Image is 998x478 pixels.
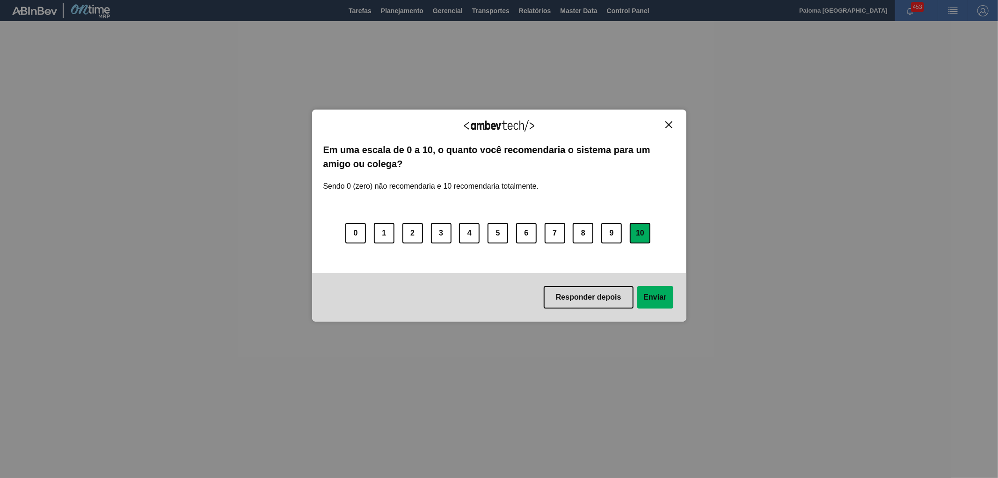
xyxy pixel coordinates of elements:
[573,223,593,243] button: 8
[630,223,650,243] button: 10
[663,121,675,129] button: Close
[544,286,634,309] button: Responder depois
[464,120,534,132] img: Logo Ambevtech
[637,286,673,309] button: Enviar
[459,223,480,243] button: 4
[545,223,565,243] button: 7
[488,223,508,243] button: 5
[516,223,537,243] button: 6
[431,223,452,243] button: 3
[402,223,423,243] button: 2
[665,121,672,128] img: Close
[374,223,394,243] button: 1
[323,171,539,191] label: Sendo 0 (zero) não recomendaria e 10 recomendaria totalmente.
[345,223,366,243] button: 0
[601,223,622,243] button: 9
[323,143,675,171] label: Em uma escala de 0 a 10, o quanto você recomendaria o sistema para um amigo ou colega?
